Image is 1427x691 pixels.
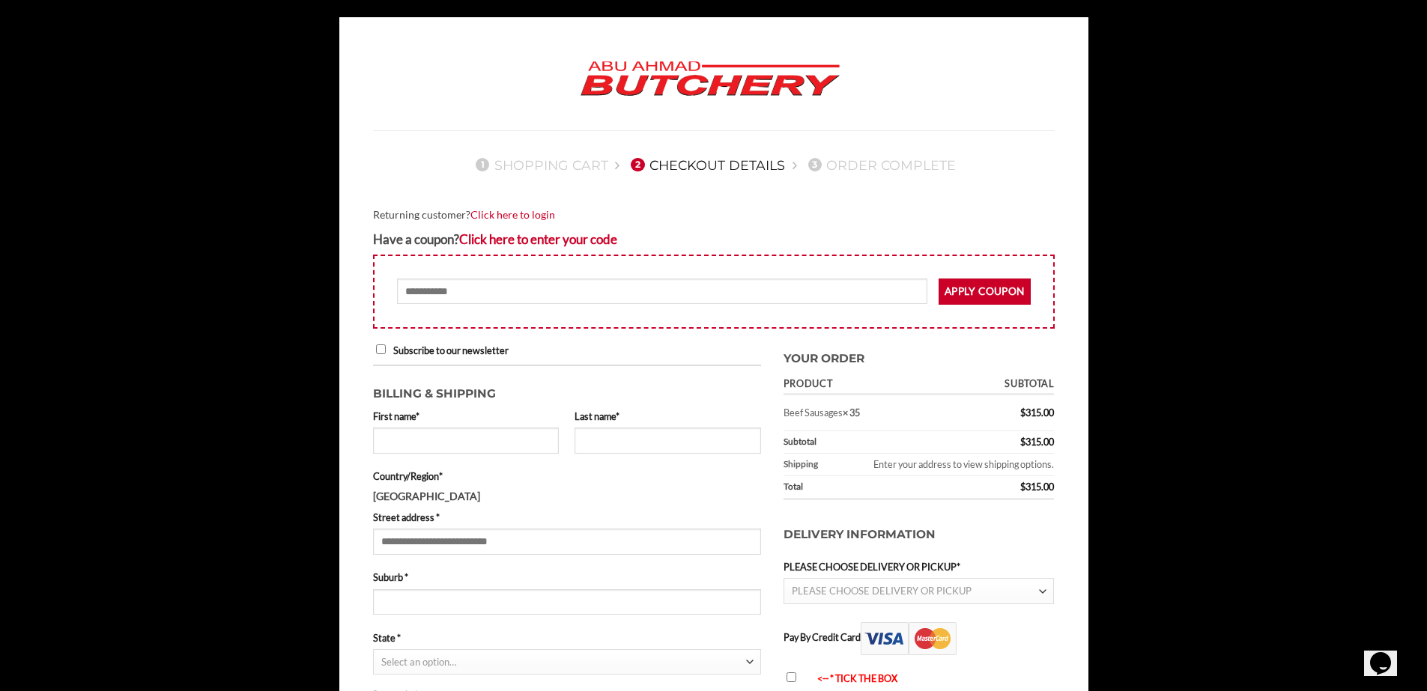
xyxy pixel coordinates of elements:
font: <-- * TICK THE BOX [817,672,897,684]
h3: Your order [784,342,1055,368]
label: Suburb [373,570,761,585]
h3: Billing & Shipping [373,377,761,404]
label: First name [373,409,560,424]
span: PLEASE CHOOSE DELIVERY OR PICKUP [792,585,972,597]
img: arrow-blink.gif [804,675,817,685]
label: Street address [373,510,761,525]
span: $ [1020,407,1025,418]
label: Pay By Credit Card [784,631,957,643]
button: Apply coupon [939,278,1031,305]
span: 1 [476,158,489,171]
label: PLEASE CHOOSE DELIVERY OR PICKUP [784,559,1055,574]
img: Abu Ahmad Butchery [568,51,852,108]
div: Have a coupon? [373,229,1055,249]
span: State [373,649,761,675]
th: Subtotal [946,374,1055,395]
label: State [373,630,761,645]
a: Click here to login [470,208,555,221]
label: Last name [575,409,761,424]
nav: Checkout steps [373,145,1055,184]
span: Select an option… [381,656,456,668]
strong: [GEOGRAPHIC_DATA] [373,490,480,502]
a: Enter your coupon code [459,231,617,247]
span: Subscribe to our newsletter [393,344,509,356]
div: Returning customer? [373,207,1055,224]
span: 2 [631,158,644,171]
input: Subscribe to our newsletter [376,344,386,354]
a: 2Checkout details [626,157,785,173]
th: Total [784,476,946,500]
label: Country/Region [373,469,761,484]
span: $ [1020,436,1025,448]
a: 1Shopping Cart [471,157,608,173]
img: Pay By Credit Card [861,622,957,655]
span: $ [1020,481,1025,493]
td: Beef Sausages [784,395,946,430]
bdi: 315.00 [1020,436,1054,448]
th: Product [784,374,946,395]
strong: × 35 [843,407,860,418]
th: Shipping [784,454,831,476]
th: Subtotal [784,431,946,454]
bdi: 315.00 [1020,407,1054,418]
input: <-- * TICK THE BOX [787,672,796,682]
td: Enter your address to view shipping options. [831,454,1055,476]
bdi: 315.00 [1020,481,1054,493]
h3: Delivery Information [784,511,1055,559]
iframe: chat widget [1364,631,1412,676]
